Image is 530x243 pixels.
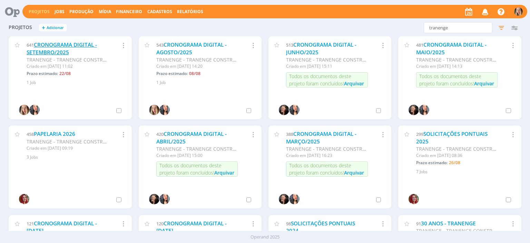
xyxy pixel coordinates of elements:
[67,9,96,15] button: Produção
[474,80,494,87] span: Arquivar
[19,105,29,115] img: T
[29,9,50,15] a: Projetos
[27,154,124,160] div: 3 Jobs
[99,9,111,15] a: Mídia
[289,194,300,204] img: K
[59,71,71,76] span: 22/08
[149,105,159,115] img: T
[279,194,289,204] img: H
[52,9,67,15] button: Jobs
[156,152,238,159] div: Criado em [DATE] 15:00
[514,7,523,16] img: T
[424,22,492,33] input: Busca
[416,152,498,159] div: Criado em [DATE] 08:36
[409,105,419,115] img: H
[156,41,227,56] a: CRONOGRAMA DIGITAL - AGOSTO/2025
[114,9,144,15] button: Financeiro
[416,221,421,227] span: 91
[286,220,355,235] a: SOLICITAÇÕES PONTUAIS 2024
[27,131,34,137] span: 458
[156,63,238,69] div: Criado em [DATE] 14:20
[149,194,159,204] img: H
[156,130,227,145] a: CRONOGRAMA DIGITAL - ABRIL/2025
[69,9,94,15] a: Produção
[286,130,356,145] a: CRONOGRAMA DIGITAL - MARÇO/2025
[27,42,34,48] span: 641
[47,26,64,30] span: Adicionar
[156,56,262,63] span: TRANENGE - TRANENGE CONSTRUÇÕES LTDA
[344,169,364,176] span: Arquivar
[286,152,367,159] div: Criado em [DATE] 16:23
[156,131,164,137] span: 420
[116,9,142,15] a: Financeiro
[27,138,132,145] span: TRANENGE - TRANENGE CONSTRUÇÕES LTDA
[27,71,58,76] span: Prazo estimado:
[156,221,164,227] span: 120
[97,9,113,15] button: Mídia
[19,194,29,204] img: G
[147,9,172,15] span: Cadastros
[416,227,521,234] span: TRANENGE - TRANENGE CONSTRUÇÕES LTDA
[409,194,419,204] img: G
[27,80,124,86] div: 1 Job
[177,9,203,15] a: Relatórios
[145,9,174,15] button: Cadastros
[279,105,289,115] img: H
[55,9,65,15] a: Jobs
[27,220,97,235] a: CRONOGRAMA DIGITAL - [DATE]
[27,221,34,227] span: 121
[42,24,45,31] span: +
[34,130,75,138] a: PAPELARIA 2026
[416,42,423,48] span: 481
[189,71,200,76] span: 08/08
[416,41,487,56] a: CRONOGRAMA DIGITAL - MAIO/2025
[286,42,293,48] span: 513
[449,160,460,166] span: 26/08
[27,63,108,69] div: Criado em [DATE] 11:02
[344,80,364,87] span: Arquivar
[419,73,481,87] span: Todos os documentos deste projeto foram concluídos!
[289,162,351,176] span: Todos os documentos deste projeto foram concluídos!
[159,194,170,204] img: K
[286,63,367,69] div: Criado em [DATE] 15:11
[159,105,170,115] img: K
[175,9,205,15] button: Relatórios
[214,169,234,176] span: Arquivar
[29,105,40,115] img: K
[416,146,521,152] span: TRANENGE - TRANENGE CONSTRUÇÕES LTDA
[156,42,164,48] span: 543
[421,220,476,227] a: 30 ANOS - TRANENGE
[286,146,391,152] span: TRANENGE - TRANENGE CONSTRUÇÕES LTDA
[156,80,253,86] div: 1 Job
[416,130,488,145] a: SOLICITAÇÕES PONTUAIS 2025
[156,71,188,76] span: Prazo estimado:
[416,56,521,63] span: TRANENGE - TRANENGE CONSTRUÇÕES LTDA
[286,131,293,137] span: 388
[286,56,391,63] span: TRANENGE - TRANENGE CONSTRUÇÕES LTDA
[9,25,32,30] span: Projetos
[416,169,513,175] div: 7 Jobs
[286,41,356,56] a: CRONOGRAMA DIGITAL - JUNHO/2025
[156,220,227,235] a: CRONOGRAMA DIGITAL - [DATE]
[416,63,498,69] div: Criado em [DATE] 14:13
[416,160,448,166] span: Prazo estimado:
[159,162,222,176] span: Todos os documentos deste projeto foram concluídos!
[416,131,423,137] span: 299
[27,56,132,63] span: TRANENGE - TRANENGE CONSTRUÇÕES LTDA
[289,105,300,115] img: K
[27,145,108,151] div: Criado em [DATE] 09:19
[286,221,291,227] span: 98
[27,41,97,56] a: CRONOGRAMA DIGITAL - SETEMBRO/2025
[289,73,351,87] span: Todos os documentos deste projeto foram concluídos!
[419,105,429,115] img: K
[514,6,523,18] button: T
[156,146,262,152] span: TRANENGE - TRANENGE CONSTRUÇÕES LTDA
[27,9,52,15] button: Projetos
[39,24,67,31] button: +Adicionar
